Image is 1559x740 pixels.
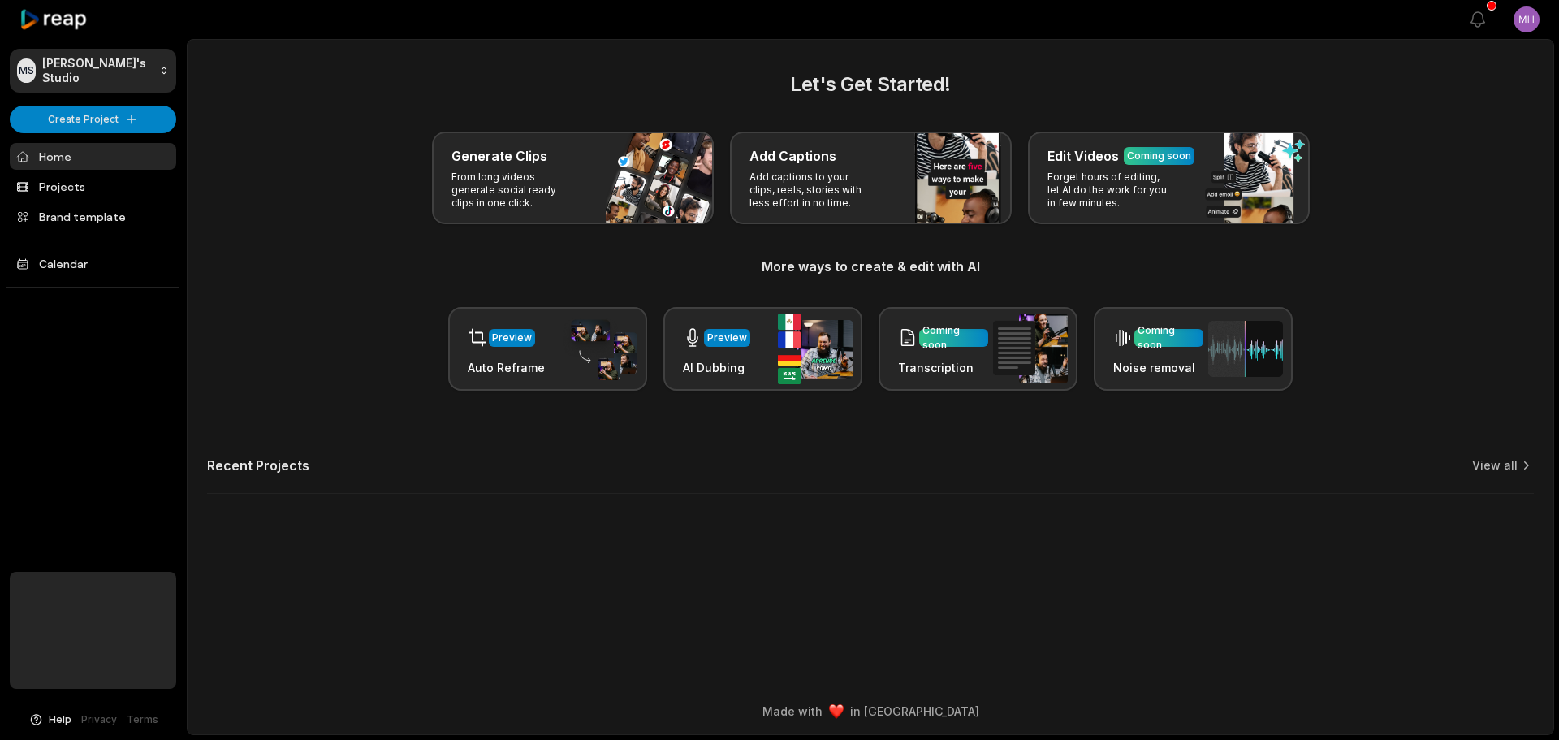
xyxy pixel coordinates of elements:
p: From long videos generate social ready clips in one click. [451,171,577,210]
h3: Edit Videos [1047,146,1119,166]
a: View all [1472,457,1518,474]
div: Coming soon [1138,323,1200,353]
div: Preview [492,331,532,345]
a: Home [10,143,176,170]
p: [PERSON_NAME]'s Studio [42,56,153,85]
a: Calendar [10,250,176,277]
button: Create Project [10,106,176,133]
h3: Auto Reframe [468,359,545,376]
div: Preview [707,331,747,345]
img: transcription.png [993,314,1068,383]
div: Made with in [GEOGRAPHIC_DATA] [202,703,1539,720]
a: Brand template [10,203,176,230]
h3: Generate Clips [451,146,547,166]
p: Add captions to your clips, reels, stories with less effort in no time. [749,171,875,210]
button: Help [28,712,71,727]
div: Coming soon [1127,149,1191,163]
span: Help [49,712,71,727]
img: auto_reframe.png [563,318,637,381]
h3: Transcription [898,359,988,376]
img: heart emoji [829,704,844,719]
a: Terms [127,712,158,727]
h2: Recent Projects [207,457,309,474]
img: ai_dubbing.png [778,314,853,384]
img: noise_removal.png [1208,321,1283,377]
a: Projects [10,173,176,200]
h3: More ways to create & edit with AI [207,257,1534,276]
h3: Add Captions [749,146,836,166]
h2: Let's Get Started! [207,70,1534,99]
p: Forget hours of editing, let AI do the work for you in few minutes. [1047,171,1173,210]
h3: Noise removal [1113,359,1203,376]
div: MS [17,58,36,83]
h3: AI Dubbing [683,359,750,376]
a: Privacy [81,712,117,727]
div: Coming soon [922,323,985,353]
